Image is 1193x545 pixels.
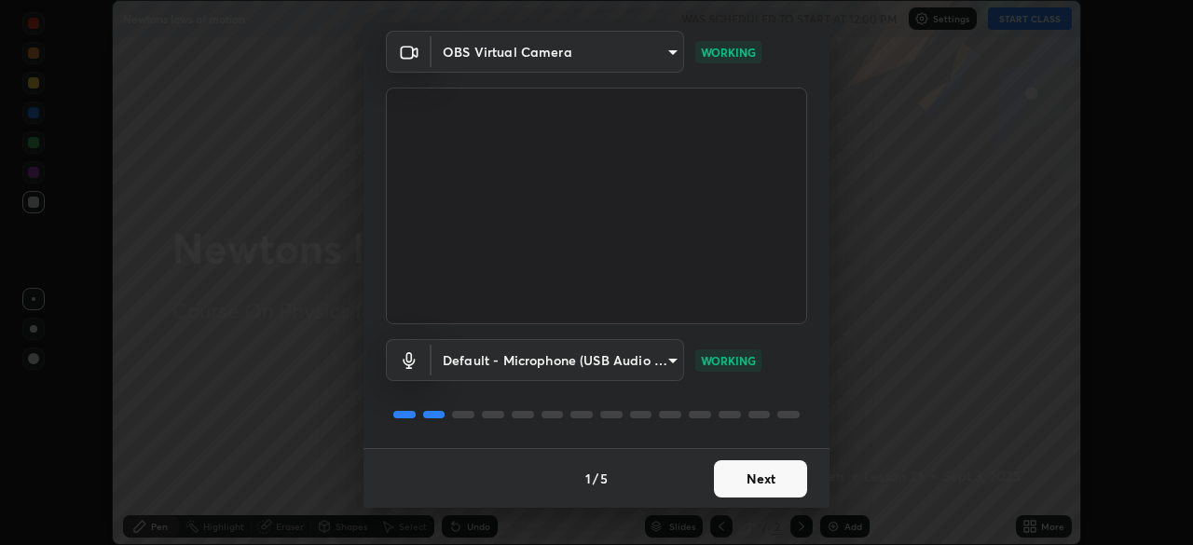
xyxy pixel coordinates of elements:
h4: 1 [585,469,591,488]
h4: 5 [600,469,608,488]
h4: / [593,469,598,488]
div: OBS Virtual Camera [432,339,684,381]
p: WORKING [701,352,756,369]
p: WORKING [701,44,756,61]
button: Next [714,460,807,497]
div: OBS Virtual Camera [432,31,684,73]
